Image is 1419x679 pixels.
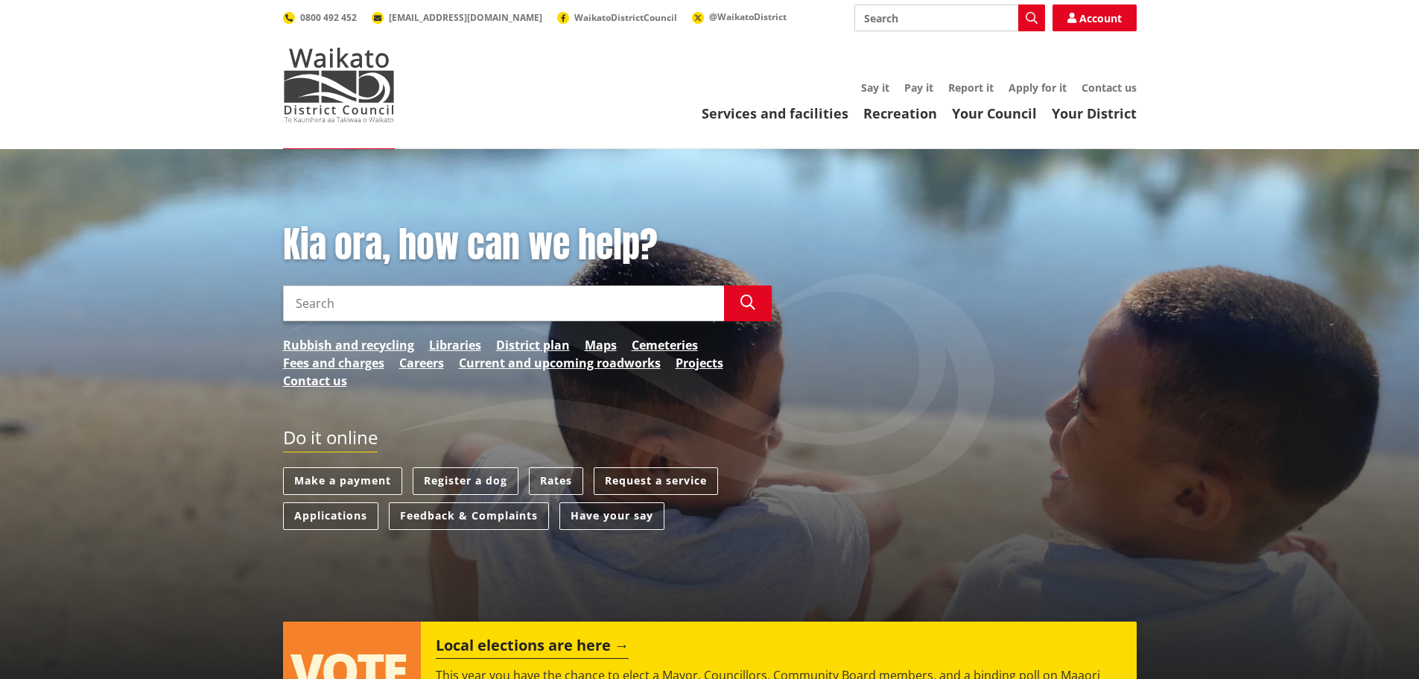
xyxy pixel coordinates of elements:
[413,467,518,495] a: Register a dog
[1082,80,1137,95] a: Contact us
[1053,4,1137,31] a: Account
[283,427,378,453] h2: Do it online
[283,372,347,390] a: Contact us
[496,336,570,354] a: District plan
[702,104,848,122] a: Services and facilities
[283,11,357,24] a: 0800 492 452
[863,104,937,122] a: Recreation
[557,11,677,24] a: WaikatoDistrictCouncil
[559,502,664,530] a: Have your say
[283,48,395,122] img: Waikato District Council - Te Kaunihera aa Takiwaa o Waikato
[861,80,889,95] a: Say it
[372,11,542,24] a: [EMAIL_ADDRESS][DOMAIN_NAME]
[283,502,378,530] a: Applications
[283,354,384,372] a: Fees and charges
[459,354,661,372] a: Current and upcoming roadworks
[854,4,1045,31] input: Search input
[1052,104,1137,122] a: Your District
[585,336,617,354] a: Maps
[389,11,542,24] span: [EMAIL_ADDRESS][DOMAIN_NAME]
[436,637,629,659] h2: Local elections are here
[529,467,583,495] a: Rates
[283,285,724,321] input: Search input
[904,80,933,95] a: Pay it
[676,354,723,372] a: Projects
[429,336,481,354] a: Libraries
[948,80,994,95] a: Report it
[283,224,772,267] h1: Kia ora, how can we help?
[952,104,1037,122] a: Your Council
[283,467,402,495] a: Make a payment
[300,11,357,24] span: 0800 492 452
[594,467,718,495] a: Request a service
[692,10,787,23] a: @WaikatoDistrict
[1009,80,1067,95] a: Apply for it
[399,354,444,372] a: Careers
[389,502,549,530] a: Feedback & Complaints
[632,336,698,354] a: Cemeteries
[709,10,787,23] span: @WaikatoDistrict
[283,336,414,354] a: Rubbish and recycling
[574,11,677,24] span: WaikatoDistrictCouncil
[1350,616,1404,670] iframe: Messenger Launcher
